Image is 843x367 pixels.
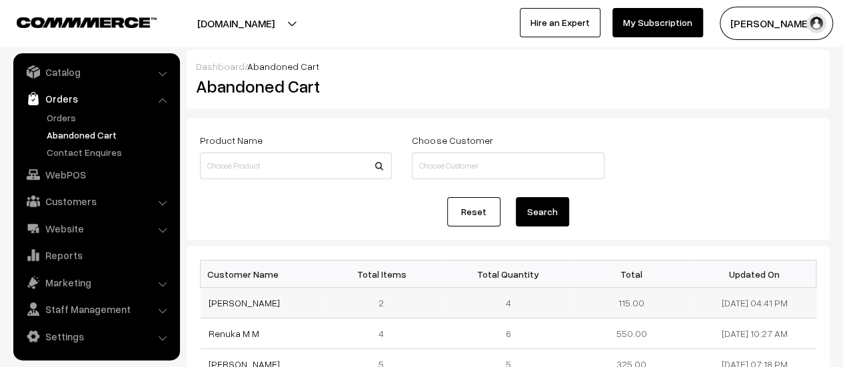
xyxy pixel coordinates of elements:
td: [DATE] 10:27 AM [693,318,816,349]
a: Renuka M M [209,328,259,339]
a: Reset [447,197,500,226]
label: Product Name [200,133,263,147]
td: [DATE] 04:41 PM [693,288,816,318]
a: Orders [17,87,175,111]
th: Total [570,260,693,288]
a: Abandoned Cart [43,128,175,142]
a: Dashboard [196,61,245,72]
td: 2 [323,288,446,318]
a: [PERSON_NAME] [209,297,280,308]
a: Orders [43,111,175,125]
div: / [196,59,820,73]
th: Updated On [693,260,816,288]
img: user [806,13,826,33]
button: Search [516,197,569,226]
a: Website [17,216,175,240]
button: [DOMAIN_NAME] [151,7,321,40]
a: Catalog [17,60,175,84]
td: 4 [323,318,446,349]
a: Settings [17,324,175,348]
th: Total Items [323,260,446,288]
a: Contact Enquires [43,145,175,159]
a: Marketing [17,270,175,294]
a: My Subscription [612,8,703,37]
td: 4 [446,288,570,318]
button: [PERSON_NAME] [720,7,833,40]
td: 115.00 [570,288,693,318]
td: 6 [446,318,570,349]
span: Abandoned Cart [247,61,319,72]
a: Customers [17,189,175,213]
a: COMMMERCE [17,13,133,29]
a: Staff Management [17,297,175,321]
a: Hire an Expert [520,8,600,37]
a: Reports [17,243,175,267]
img: COMMMERCE [17,17,157,27]
label: Choose Customer [412,133,492,147]
input: Choose Product [200,153,392,179]
th: Total Quantity [446,260,570,288]
h2: Abandoned Cart [196,76,391,97]
a: WebPOS [17,163,175,186]
th: Customer Name [201,260,324,288]
input: Choose Customer [412,153,604,179]
td: 550.00 [570,318,693,349]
